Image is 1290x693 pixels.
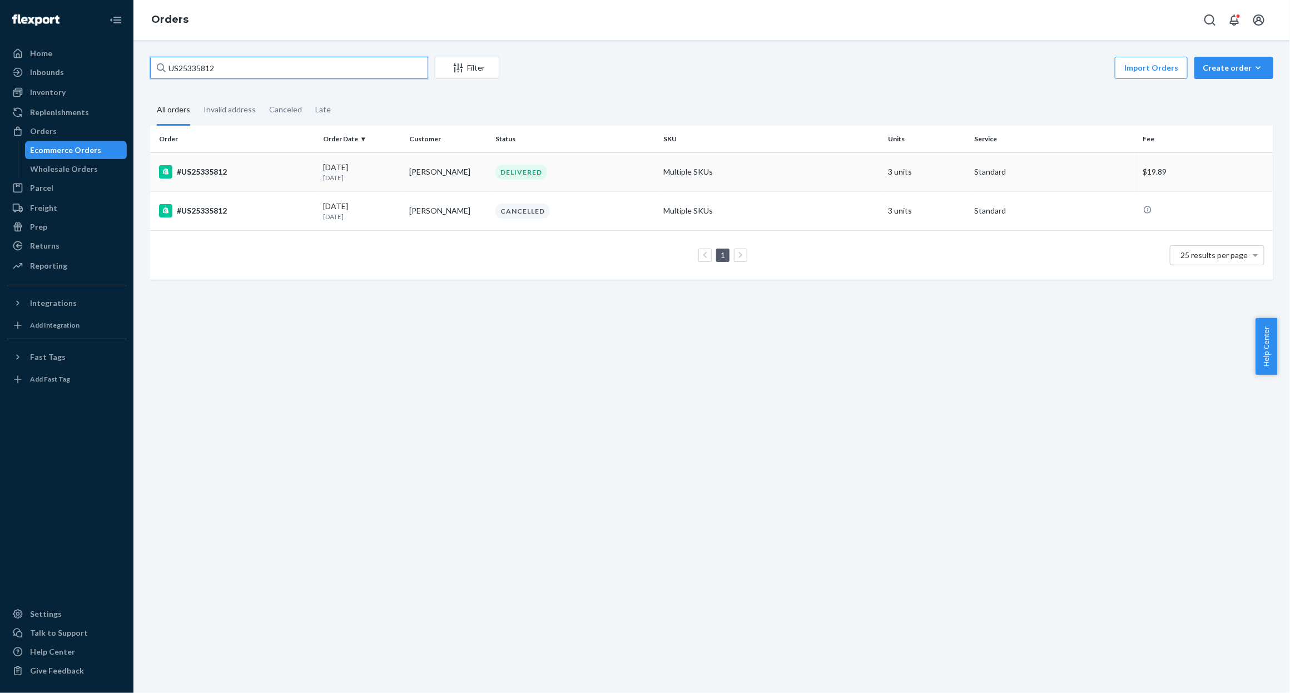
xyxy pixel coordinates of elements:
[157,95,190,126] div: All orders
[323,212,400,221] p: [DATE]
[142,4,197,36] ol: breadcrumbs
[1199,9,1221,31] button: Open Search Box
[30,182,53,194] div: Parcel
[204,95,256,124] div: Invalid address
[150,126,319,152] th: Order
[30,352,66,363] div: Fast Tags
[7,316,127,334] a: Add Integration
[30,627,88,638] div: Talk to Support
[884,152,970,191] td: 3 units
[405,152,491,191] td: [PERSON_NAME]
[718,250,727,260] a: Page 1 is your current page
[7,643,127,661] a: Help Center
[409,134,487,143] div: Customer
[7,237,127,255] a: Returns
[7,257,127,275] a: Reporting
[659,126,884,152] th: SKU
[31,145,102,156] div: Ecommerce Orders
[7,199,127,217] a: Freight
[7,624,127,642] a: Talk to Support
[1203,62,1265,73] div: Create order
[7,103,127,121] a: Replenishments
[405,191,491,230] td: [PERSON_NAME]
[495,165,547,180] div: DELIVERED
[1139,126,1273,152] th: Fee
[7,294,127,312] button: Integrations
[30,374,70,384] div: Add Fast Tag
[159,165,314,179] div: #US25335812
[884,126,970,152] th: Units
[323,173,400,182] p: [DATE]
[7,44,127,62] a: Home
[12,14,59,26] img: Flexport logo
[7,370,127,388] a: Add Fast Tag
[1139,152,1273,191] td: $19.89
[1248,9,1270,31] button: Open account menu
[7,218,127,236] a: Prep
[159,204,314,217] div: #US25335812
[315,95,331,124] div: Late
[1181,250,1248,260] span: 25 results per page
[25,141,127,159] a: Ecommerce Orders
[975,205,1134,216] p: Standard
[495,204,550,219] div: CANCELLED
[659,191,884,230] td: Multiple SKUs
[25,160,127,178] a: Wholesale Orders
[30,665,84,676] div: Give Feedback
[105,9,127,31] button: Close Navigation
[7,605,127,623] a: Settings
[1223,9,1246,31] button: Open notifications
[491,126,659,152] th: Status
[323,162,400,182] div: [DATE]
[30,298,77,309] div: Integrations
[30,221,47,232] div: Prep
[30,240,59,251] div: Returns
[31,164,98,175] div: Wholesale Orders
[323,201,400,221] div: [DATE]
[269,95,302,124] div: Canceled
[30,126,57,137] div: Orders
[884,191,970,230] td: 3 units
[1115,57,1188,79] button: Import Orders
[30,87,66,98] div: Inventory
[970,126,1139,152] th: Service
[30,646,75,657] div: Help Center
[150,57,428,79] input: Search orders
[30,67,64,78] div: Inbounds
[1256,318,1277,375] button: Help Center
[7,63,127,81] a: Inbounds
[151,13,188,26] a: Orders
[1194,57,1273,79] button: Create order
[30,48,52,59] div: Home
[435,62,499,73] div: Filter
[30,107,89,118] div: Replenishments
[975,166,1134,177] p: Standard
[30,320,80,330] div: Add Integration
[7,83,127,101] a: Inventory
[7,179,127,197] a: Parcel
[319,126,405,152] th: Order Date
[7,348,127,366] button: Fast Tags
[30,608,62,620] div: Settings
[435,57,499,79] button: Filter
[659,152,884,191] td: Multiple SKUs
[30,202,57,214] div: Freight
[30,260,67,271] div: Reporting
[7,122,127,140] a: Orders
[7,662,127,680] button: Give Feedback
